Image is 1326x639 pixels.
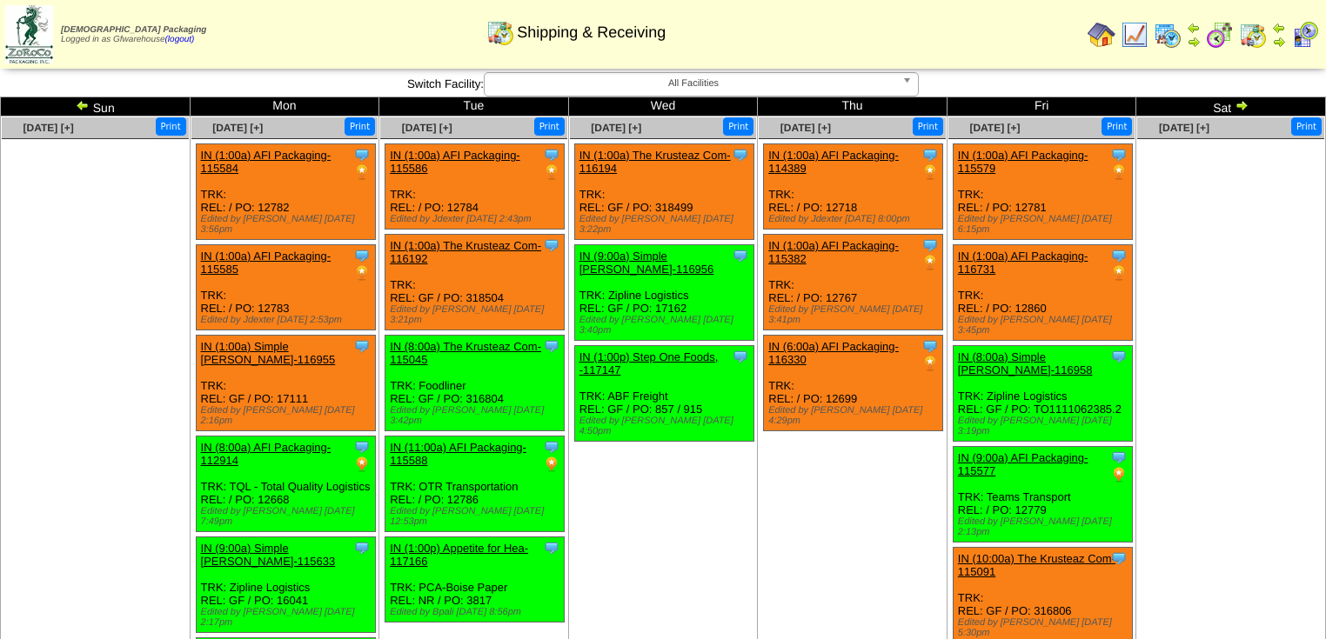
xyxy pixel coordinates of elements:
[196,436,375,532] div: TRK: TQL - Total Quality Logistics REL: / PO: 12668
[1291,21,1319,49] img: calendarcustomer.gif
[201,149,331,175] a: IN (1:00a) AFI Packaging-115584
[385,537,565,622] div: TRK: PCA-Boise Paper REL: NR / PO: 3817
[385,144,565,230] div: TRK: REL: / PO: 12784
[958,416,1132,436] div: Edited by [PERSON_NAME] [DATE] 3:19pm
[1110,466,1128,483] img: PO
[212,122,263,134] a: [DATE] [+]
[921,146,939,163] img: Tooltip
[574,346,753,442] div: TRK: ABF Freight REL: GF / PO: 857 / 915
[543,438,560,456] img: Tooltip
[953,346,1132,442] div: TRK: Zipline Logistics REL: GF / PO: TO1111062385.2
[353,163,371,181] img: PO
[579,416,753,436] div: Edited by [PERSON_NAME] [DATE] 4:50pm
[353,146,371,163] img: Tooltip
[385,235,565,330] div: TRK: REL: GF / PO: 318504
[390,239,541,265] a: IN (1:00a) The Krusteaz Com-116192
[732,146,749,163] img: Tooltip
[353,539,371,556] img: Tooltip
[1187,35,1201,49] img: arrowright.gif
[1291,117,1322,136] button: Print
[1235,98,1249,112] img: arrowright.gif
[492,73,895,94] span: All Facilities
[201,315,375,325] div: Edited by Jdexter [DATE] 2:53pm
[517,23,666,42] span: Shipping & Receiving
[543,456,560,473] img: PO
[1088,21,1115,49] img: home.gif
[385,436,565,532] div: TRK: OTR Transportation REL: / PO: 12786
[201,607,375,628] div: Edited by [PERSON_NAME] [DATE] 2:17pm
[390,340,541,366] a: IN (8:00a) The Krusteaz Com-115045
[190,97,379,116] td: Mon
[486,18,514,46] img: calendarinout.gif
[958,250,1088,276] a: IN (1:00a) AFI Packaging-116731
[921,337,939,355] img: Tooltip
[390,542,528,568] a: IN (1:00p) Appetite for Hea-117166
[579,250,714,276] a: IN (9:00a) Simple [PERSON_NAME]-116956
[353,247,371,264] img: Tooltip
[1239,21,1267,49] img: calendarinout.gif
[1110,348,1128,365] img: Tooltip
[1187,21,1201,35] img: arrowleft.gif
[969,122,1020,134] a: [DATE] [+]
[61,25,206,44] span: Logged in as Gfwarehouse
[156,117,186,136] button: Print
[1110,264,1128,282] img: PO
[390,214,564,224] div: Edited by Jdexter [DATE] 2:43pm
[1136,97,1326,116] td: Sat
[958,451,1088,477] a: IN (9:00a) AFI Packaging-115577
[579,149,731,175] a: IN (1:00a) The Krusteaz Com-116194
[402,122,452,134] span: [DATE] [+]
[768,340,899,366] a: IN (6:00a) AFI Packaging-116330
[353,337,371,355] img: Tooltip
[768,304,942,325] div: Edited by [PERSON_NAME] [DATE] 3:41pm
[723,117,753,136] button: Print
[921,236,939,254] img: Tooltip
[23,122,74,134] a: [DATE] [+]
[543,337,560,355] img: Tooltip
[764,336,943,431] div: TRK: REL: / PO: 12699
[1159,122,1209,134] a: [DATE] [+]
[780,122,831,134] a: [DATE] [+]
[534,117,565,136] button: Print
[768,149,899,175] a: IN (1:00a) AFI Packaging-114389
[1206,21,1234,49] img: calendarblend.gif
[390,607,564,617] div: Edited by Bpali [DATE] 8:56pm
[921,163,939,181] img: PO
[390,304,564,325] div: Edited by [PERSON_NAME] [DATE] 3:21pm
[201,340,336,366] a: IN (1:00a) Simple [PERSON_NAME]-116955
[201,214,375,235] div: Edited by [PERSON_NAME] [DATE] 3:56pm
[958,516,1132,537] div: Edited by [PERSON_NAME] [DATE] 2:13pm
[201,506,375,527] div: Edited by [PERSON_NAME] [DATE] 7:49pm
[385,336,565,431] div: TRK: Foodliner REL: GF / PO: 316804
[196,537,375,633] div: TRK: Zipline Logistics REL: GF / PO: 16041
[579,350,719,376] a: IN (1:00p) Step One Foods, -117147
[1121,21,1149,49] img: line_graph.gif
[958,350,1093,376] a: IN (8:00a) Simple [PERSON_NAME]-116958
[574,245,753,341] div: TRK: Zipline Logistics REL: GF / PO: 17162
[196,336,375,431] div: TRK: REL: GF / PO: 17111
[768,239,899,265] a: IN (1:00a) AFI Packaging-115382
[732,348,749,365] img: Tooltip
[921,254,939,271] img: PO
[196,144,375,240] div: TRK: REL: / PO: 12782
[390,149,520,175] a: IN (1:00a) AFI Packaging-115586
[958,552,1115,578] a: IN (10:00a) The Krusteaz Com-115091
[543,163,560,181] img: PO
[353,264,371,282] img: PO
[1110,449,1128,466] img: Tooltip
[5,5,53,63] img: zoroco-logo-small.webp
[764,235,943,330] div: TRK: REL: / PO: 12767
[1110,163,1128,181] img: PO
[591,122,641,134] a: [DATE] [+]
[61,25,206,35] span: [DEMOGRAPHIC_DATA] Packaging
[953,245,1132,341] div: TRK: REL: / PO: 12860
[732,247,749,264] img: Tooltip
[1272,35,1286,49] img: arrowright.gif
[921,355,939,372] img: PO
[1272,21,1286,35] img: arrowleft.gif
